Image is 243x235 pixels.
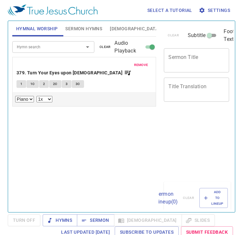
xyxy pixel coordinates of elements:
span: Audio Playback [114,39,143,55]
select: Playback Rate [37,96,52,102]
span: Settings [200,6,230,14]
button: Hymns [43,214,77,226]
img: True Jesus Church [8,5,98,16]
select: Select Track [15,96,34,102]
button: 3C [72,80,84,88]
span: 3 [66,81,68,87]
span: [DEMOGRAPHIC_DATA] [110,25,160,33]
button: Add to Lineup [199,188,228,208]
p: Sermon Lineup ( 0 ) [155,190,178,206]
button: 2 [39,80,49,88]
span: clear [100,44,111,50]
div: Sermon Lineup(0)clearAdd to Lineup [164,182,231,215]
button: Settings [197,5,233,16]
span: 2C [53,81,58,87]
button: 2C [49,80,61,88]
span: 1 [20,81,22,87]
span: remove [134,62,148,68]
span: Hymnal Worship [16,25,58,33]
b: 379. Turn Your Eyes upon [DEMOGRAPHIC_DATA] [16,69,122,77]
button: Select a tutorial [145,5,195,16]
span: Footer Text [224,28,238,43]
button: Sermon [77,214,114,226]
span: 1C [30,81,35,87]
span: Hymns [48,216,72,224]
iframe: from-child [161,108,217,179]
span: Subtitle [188,32,206,39]
span: Sermon Hymns [65,25,102,33]
span: Sermon [82,216,109,224]
button: 379. Turn Your Eyes upon [DEMOGRAPHIC_DATA] [16,69,132,77]
span: Select a tutorial [147,6,192,14]
button: 1C [26,80,39,88]
button: 3 [62,80,71,88]
span: Add to Lineup [204,189,224,207]
span: 2 [43,81,45,87]
span: 3C [76,81,80,87]
button: 1 [16,80,26,88]
button: Open [83,42,92,52]
button: clear [96,43,115,51]
button: remove [130,61,152,69]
